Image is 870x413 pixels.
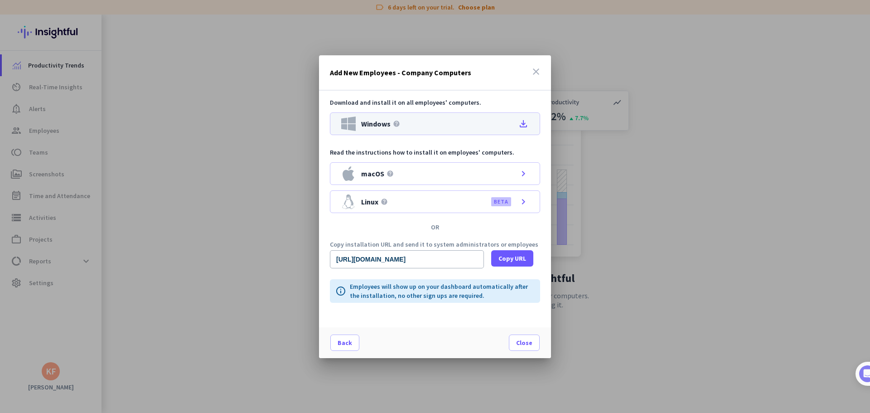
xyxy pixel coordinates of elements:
[361,120,391,127] span: Windows
[518,168,529,179] i: chevron_right
[381,198,388,205] i: help
[518,196,529,207] i: chevron_right
[350,282,535,300] p: Employees will show up on your dashboard automatically after the installation, no other sign ups ...
[330,250,484,268] input: Public download URL
[338,338,352,347] span: Back
[491,250,533,267] button: Copy URL
[341,117,356,131] img: Windows
[335,286,346,296] i: info
[341,166,356,181] img: macOS
[361,170,384,177] span: macOS
[518,118,529,129] i: file_download
[531,66,541,77] i: close
[393,120,400,127] i: help
[330,335,359,351] button: Back
[330,98,540,107] p: Download and install it on all employees' computers.
[361,198,378,205] span: Linux
[330,148,540,157] p: Read the instructions how to install it on employees' computers.
[319,224,551,230] div: OR
[498,254,526,263] span: Copy URL
[494,198,508,205] label: BETA
[330,69,471,76] h3: Add New Employees - Company Computers
[330,241,540,248] p: Copy installation URL and send it to system administrators or employees
[509,335,540,351] button: Close
[387,170,394,177] i: help
[341,194,356,209] img: Linux
[516,338,532,347] span: Close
